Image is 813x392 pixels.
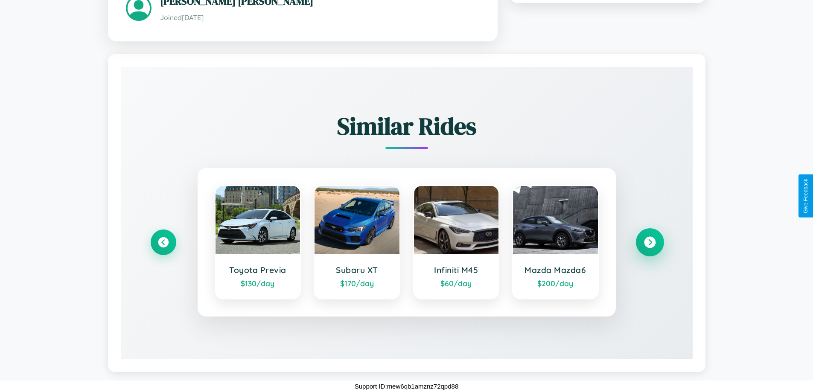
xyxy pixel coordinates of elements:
[224,265,292,275] h3: Toyota Previa
[512,185,599,299] a: Mazda Mazda6$200/day
[323,265,391,275] h3: Subaru XT
[423,279,490,288] div: $ 60 /day
[413,185,500,299] a: Infiniti M45$60/day
[522,265,589,275] h3: Mazda Mazda6
[803,179,809,213] div: Give Feedback
[224,279,292,288] div: $ 130 /day
[355,380,459,392] p: Support ID: mew6qb1amznz72qpd88
[151,110,663,142] h2: Similar Rides
[323,279,391,288] div: $ 170 /day
[160,12,480,24] p: Joined [DATE]
[423,265,490,275] h3: Infiniti M45
[314,185,400,299] a: Subaru XT$170/day
[215,185,301,299] a: Toyota Previa$130/day
[522,279,589,288] div: $ 200 /day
